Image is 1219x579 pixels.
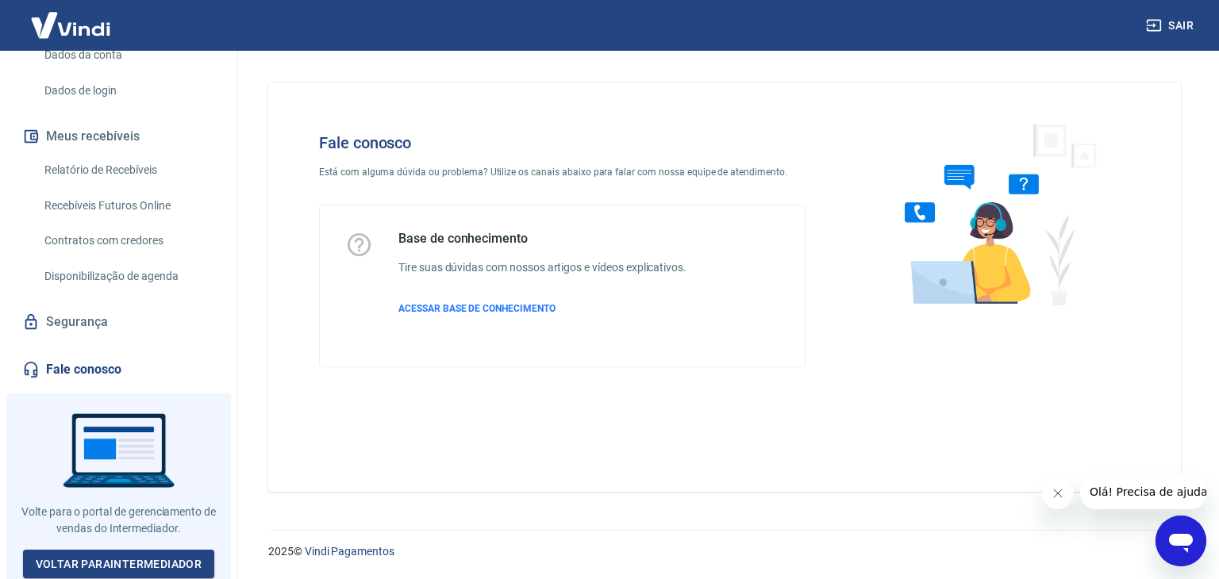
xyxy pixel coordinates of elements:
button: Sair [1143,11,1200,40]
span: ACESSAR BASE DE CONHECIMENTO [398,303,556,314]
a: Vindi Pagamentos [305,545,394,558]
a: Contratos com credores [38,224,218,257]
a: Recebíveis Futuros Online [38,190,218,222]
button: Meus recebíveis [19,119,218,154]
h5: Base de conhecimento [398,231,686,247]
h4: Fale conosco [319,133,806,152]
a: ACESSAR BASE DE CONHECIMENTO [398,301,686,316]
p: 2025 © [268,543,1181,560]
a: Voltar paraIntermediador [23,550,215,579]
iframe: Botão para abrir a janela de mensagens [1156,516,1206,566]
h6: Tire suas dúvidas com nossos artigos e vídeos explicativos. [398,259,686,276]
a: Relatório de Recebíveis [38,154,218,186]
a: Dados de login [38,75,218,107]
span: Olá! Precisa de ajuda? [10,11,133,24]
a: Fale conosco [19,352,218,387]
p: Está com alguma dúvida ou problema? Utilize os canais abaixo para falar com nossa equipe de atend... [319,165,806,179]
a: Segurança [19,305,218,339]
a: Dados da conta [38,39,218,71]
img: Vindi [19,1,122,49]
img: Fale conosco [873,108,1114,320]
a: Disponibilização de agenda [38,260,218,293]
iframe: Mensagem da empresa [1080,474,1206,509]
iframe: Fechar mensagem [1042,477,1074,509]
